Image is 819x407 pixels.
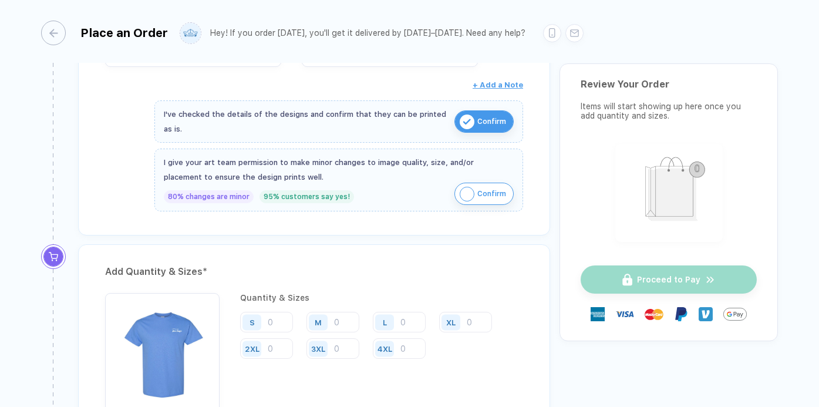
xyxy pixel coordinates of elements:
[446,318,456,327] div: XL
[180,23,201,43] img: user profile
[454,183,514,205] button: iconConfirm
[454,110,514,133] button: iconConfirm
[581,102,757,120] div: Items will start showing up here once you add quantity and sizes.
[723,302,747,326] img: GPay
[259,190,354,203] div: 95% customers say yes!
[111,299,214,402] img: 5a10ba0a-98ef-4a66-ab59-2cbf819e4b1b_nt_front_1758005324971.jpg
[477,184,506,203] span: Confirm
[621,149,717,234] img: shopping_bag.png
[164,107,449,136] div: I've checked the details of the designs and confirm that they can be printed as is.
[80,26,168,40] div: Place an Order
[591,307,605,321] img: express
[164,155,514,184] div: I give your art team permission to make minor changes to image quality, size, and/or placement to...
[250,318,255,327] div: S
[460,115,474,129] img: icon
[315,318,322,327] div: M
[615,305,634,324] img: visa
[460,187,474,201] img: icon
[311,344,325,353] div: 3XL
[210,28,525,38] div: Hey! If you order [DATE], you'll get it delivered by [DATE]–[DATE]. Need any help?
[645,305,663,324] img: master-card
[674,307,688,321] img: Paypal
[699,307,713,321] img: Venmo
[164,190,254,203] div: 80% changes are minor
[378,344,392,353] div: 4XL
[473,76,523,95] button: + Add a Note
[245,344,259,353] div: 2XL
[477,112,506,131] span: Confirm
[473,80,523,89] span: + Add a Note
[581,79,757,90] div: Review Your Order
[105,263,523,281] div: Add Quantity & Sizes
[240,293,523,302] div: Quantity & Sizes
[383,318,387,327] div: L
